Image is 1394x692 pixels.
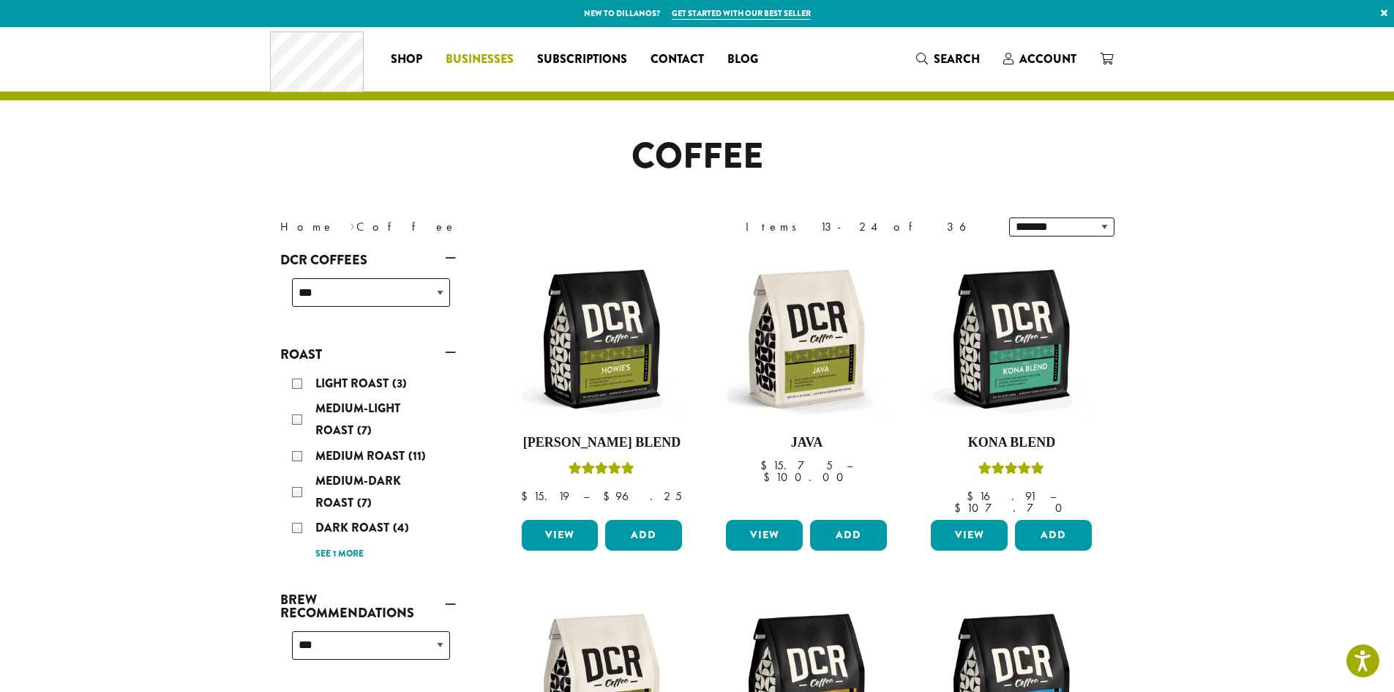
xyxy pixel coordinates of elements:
h4: Java [722,435,891,451]
span: $ [954,500,967,516]
h4: [PERSON_NAME] Blend [518,435,686,451]
bdi: 15.19 [521,488,569,504]
span: (7) [357,422,372,439]
span: Contact [651,51,704,69]
span: Light Roast [315,375,392,392]
bdi: 107.70 [954,500,1069,516]
span: (4) [393,519,409,536]
a: DCR Coffees [280,248,456,272]
span: (11) [408,447,426,464]
div: Roast [280,367,456,570]
span: Shop [391,51,422,69]
bdi: 100.00 [763,469,850,485]
div: Rated 5.00 out of 5 [978,460,1044,482]
span: Businesses [446,51,514,69]
span: (3) [392,375,407,392]
bdi: 15.75 [760,458,833,473]
button: Add [605,520,682,551]
a: View [931,520,1008,551]
span: Account [1019,51,1076,67]
img: DCR-12oz-Kona-Blend-Stock-scaled.png [927,255,1095,423]
span: $ [760,458,773,473]
a: Java [722,255,891,514]
a: Kona BlendRated 5.00 out of 5 [927,255,1095,514]
a: Get started with our best seller [672,7,811,20]
a: Roast [280,342,456,367]
a: View [726,520,803,551]
a: See 1 more [315,547,364,562]
span: $ [967,488,979,504]
a: [PERSON_NAME] BlendRated 4.67 out of 5 [518,255,686,514]
span: $ [603,488,615,504]
a: View [522,520,599,551]
span: Subscriptions [537,51,627,69]
button: Add [810,520,887,551]
img: DCR-12oz-Howies-Stock-scaled.png [517,255,686,423]
div: DCR Coffees [280,272,456,324]
a: Home [280,219,334,234]
span: Medium-Light Roast [315,400,400,439]
h1: Coffee [269,135,1125,178]
button: Add [1015,520,1092,551]
bdi: 16.91 [967,488,1036,504]
bdi: 96.25 [603,488,682,504]
span: $ [763,469,776,485]
span: › [350,213,355,236]
a: Brew Recommendations [280,587,456,625]
span: $ [521,488,533,504]
a: Search [904,47,992,71]
span: Medium-Dark Roast [315,472,401,511]
a: Shop [379,48,434,71]
h4: Kona Blend [927,435,1095,451]
img: DCR-12oz-Java-Stock-scaled.png [722,255,891,423]
div: Rated 4.67 out of 5 [569,460,634,482]
nav: Breadcrumb [280,218,675,236]
span: Blog [727,51,758,69]
span: – [847,458,852,473]
span: Search [934,51,980,67]
div: Brew Recommendations [280,625,456,677]
span: Medium Roast [315,447,408,464]
span: – [583,488,589,504]
span: – [1050,488,1056,504]
span: (7) [357,494,372,511]
span: Dark Roast [315,519,393,536]
div: Items 13-24 of 36 [746,218,987,236]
